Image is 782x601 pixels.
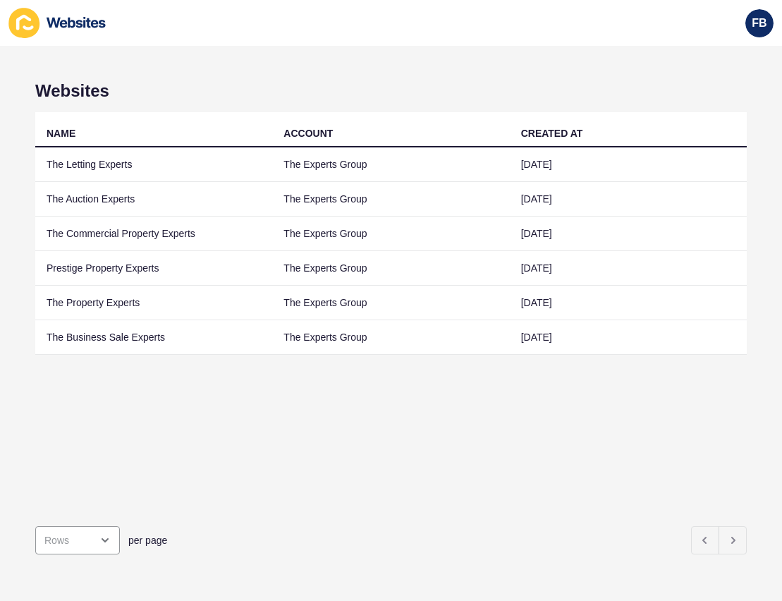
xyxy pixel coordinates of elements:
[510,320,747,355] td: [DATE]
[272,217,509,251] td: The Experts Group
[35,526,120,554] div: open menu
[35,217,272,251] td: The Commercial Property Experts
[35,81,747,101] h1: Websites
[128,533,167,547] span: per page
[272,320,509,355] td: The Experts Group
[47,126,75,140] div: NAME
[510,286,747,320] td: [DATE]
[521,126,583,140] div: CREATED AT
[35,320,272,355] td: The Business Sale Experts
[35,286,272,320] td: The Property Experts
[510,182,747,217] td: [DATE]
[272,147,509,182] td: The Experts Group
[35,147,272,182] td: The Letting Experts
[752,16,766,30] span: FB
[35,182,272,217] td: The Auction Experts
[272,251,509,286] td: The Experts Group
[510,147,747,182] td: [DATE]
[283,126,333,140] div: ACCOUNT
[35,251,272,286] td: Prestige Property Experts
[272,286,509,320] td: The Experts Group
[510,251,747,286] td: [DATE]
[510,217,747,251] td: [DATE]
[272,182,509,217] td: The Experts Group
